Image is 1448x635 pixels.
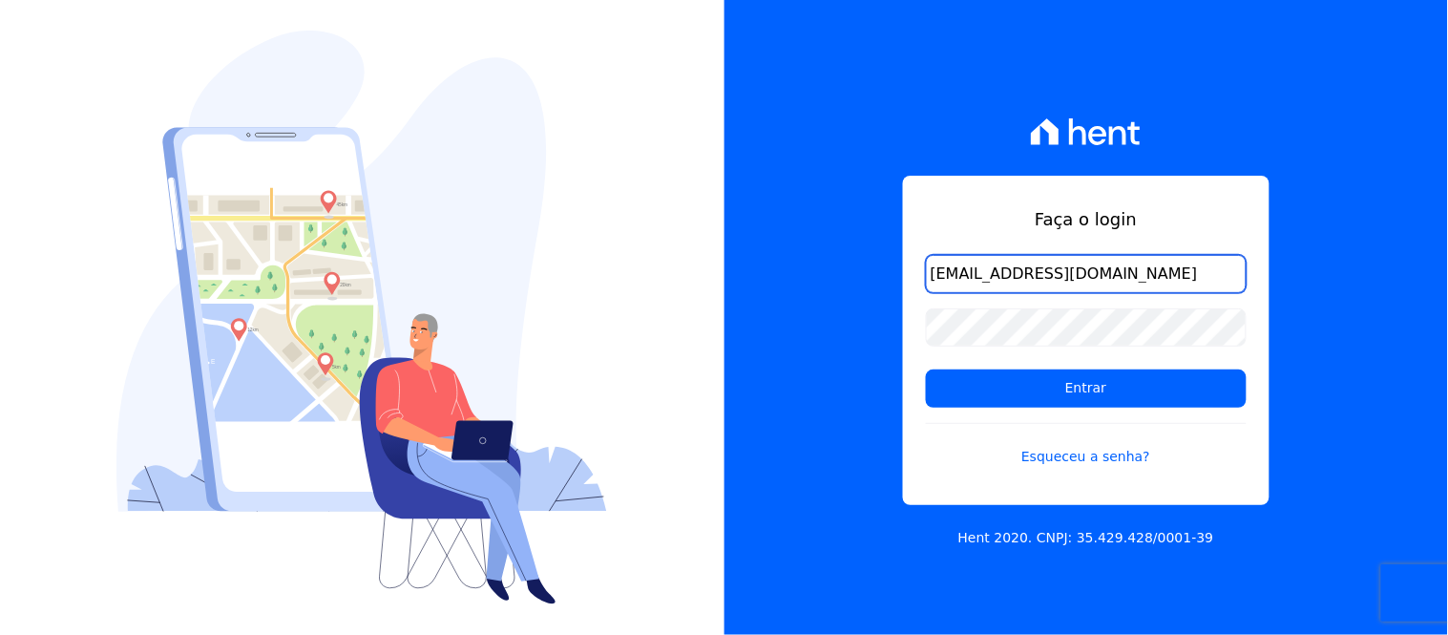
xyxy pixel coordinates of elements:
input: Entrar [926,370,1247,408]
a: Esqueceu a senha? [926,423,1247,467]
h1: Faça o login [926,206,1247,232]
img: Login [116,31,607,604]
input: Email [926,255,1247,293]
p: Hent 2020. CNPJ: 35.429.428/0001-39 [958,528,1214,548]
